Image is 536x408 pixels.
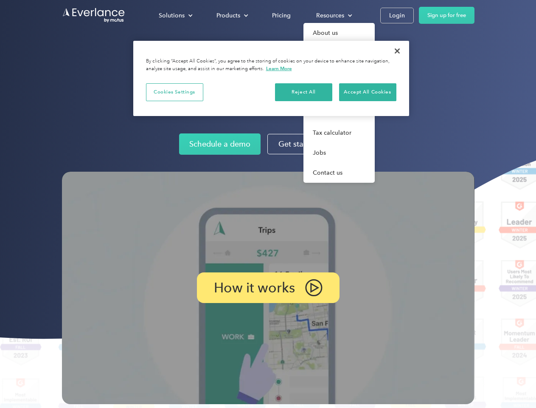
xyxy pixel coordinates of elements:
div: Resources [316,10,344,21]
a: More information about your privacy, opens in a new tab [266,65,292,71]
a: Jobs [303,143,375,163]
div: Products [216,10,240,21]
div: By clicking “Accept All Cookies”, you agree to the storing of cookies on your device to enhance s... [146,58,396,73]
a: Login [380,8,414,23]
a: Pricing [264,8,299,23]
div: Pricing [272,10,291,21]
div: Solutions [150,8,199,23]
p: How it works [214,283,295,293]
a: Get started for free [267,134,357,154]
button: Close [388,42,407,60]
a: Tax calculator [303,123,375,143]
div: Privacy [133,41,409,116]
a: Sign up for free [419,7,474,24]
a: About us [303,23,375,43]
a: Go to homepage [62,7,126,23]
div: Login [389,10,405,21]
a: Contact us [303,163,375,183]
button: Cookies Settings [146,83,203,101]
input: Submit [62,51,105,68]
div: Resources [308,8,359,23]
div: Products [208,8,255,23]
div: Solutions [159,10,185,21]
nav: Resources [303,23,375,183]
a: Schedule a demo [179,133,261,155]
div: Cookie banner [133,41,409,116]
button: Reject All [275,83,332,101]
button: Accept All Cookies [339,83,396,101]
